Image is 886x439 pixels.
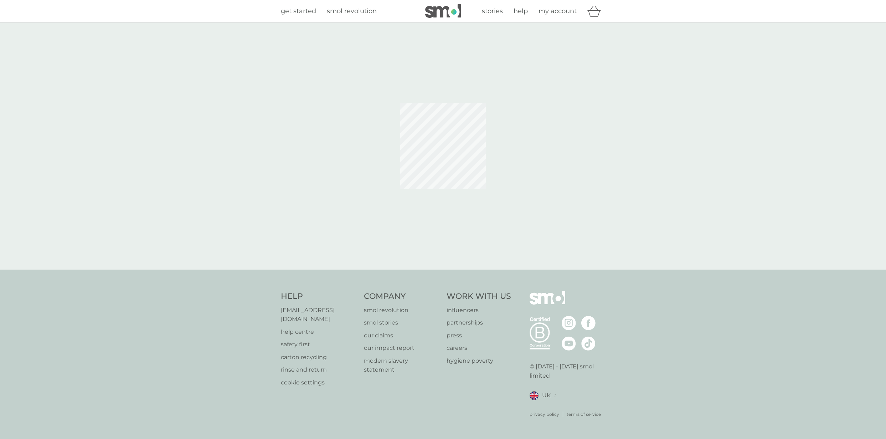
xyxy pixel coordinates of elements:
a: privacy policy [530,411,559,418]
a: get started [281,6,316,16]
span: help [514,7,528,15]
img: smol [530,291,565,315]
span: smol revolution [327,7,377,15]
img: visit the smol Facebook page [581,316,596,330]
span: UK [542,391,551,400]
a: help centre [281,327,357,337]
span: stories [482,7,503,15]
a: safety first [281,340,357,349]
a: terms of service [567,411,601,418]
a: my account [539,6,577,16]
p: © [DATE] - [DATE] smol limited [530,362,606,380]
a: cookie settings [281,378,357,387]
a: hygiene poverty [447,356,511,366]
a: smol revolution [327,6,377,16]
a: our claims [364,331,440,340]
a: [EMAIL_ADDRESS][DOMAIN_NAME] [281,306,357,324]
img: smol [425,4,461,18]
a: stories [482,6,503,16]
span: get started [281,7,316,15]
a: influencers [447,306,511,315]
a: rinse and return [281,365,357,374]
a: modern slavery statement [364,356,440,374]
a: our impact report [364,343,440,353]
img: UK flag [530,391,539,400]
img: visit the smol Youtube page [562,336,576,351]
img: visit the smol Tiktok page [581,336,596,351]
span: my account [539,7,577,15]
a: smol revolution [364,306,440,315]
img: select a new location [554,394,556,398]
a: careers [447,343,511,353]
h4: Help [281,291,357,302]
h4: Company [364,291,440,302]
a: carton recycling [281,353,357,362]
div: basket [587,4,605,18]
a: partnerships [447,318,511,327]
a: help [514,6,528,16]
a: press [447,331,511,340]
h4: Work With Us [447,291,511,302]
img: visit the smol Instagram page [562,316,576,330]
a: smol stories [364,318,440,327]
